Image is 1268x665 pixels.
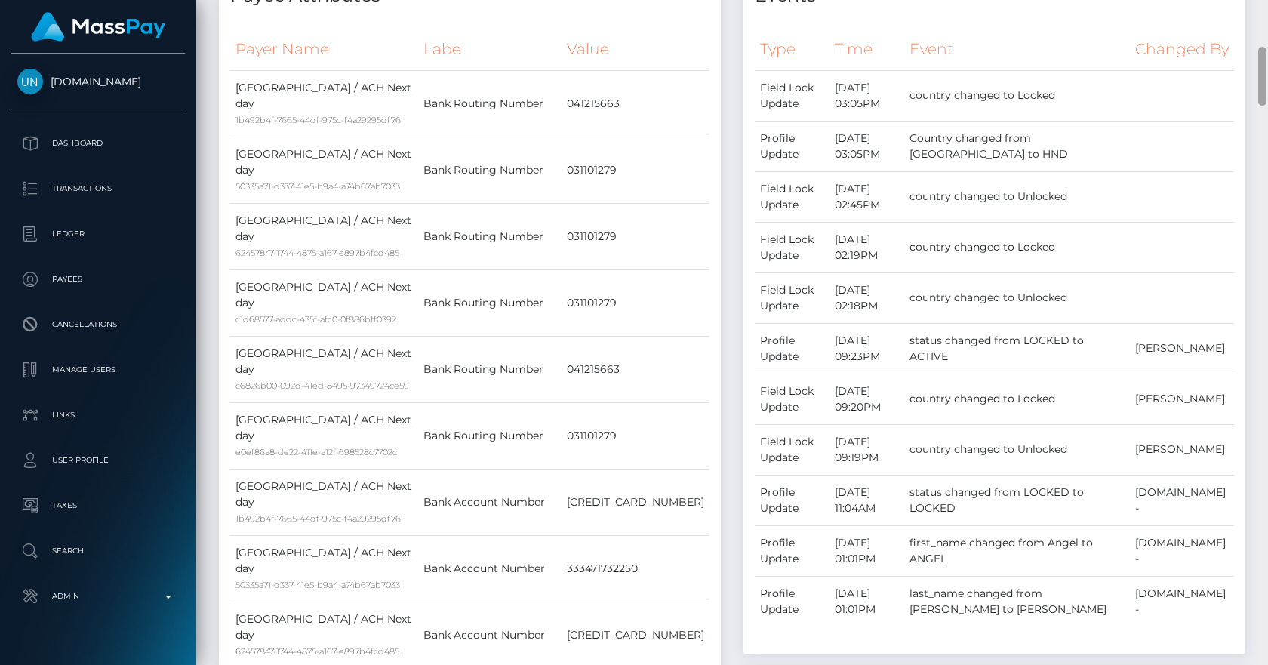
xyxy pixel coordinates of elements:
a: Ledger [11,215,185,253]
td: 041215663 [562,336,709,402]
td: country changed to Locked [904,374,1130,424]
span: [DOMAIN_NAME] [11,75,185,88]
p: Links [17,404,179,426]
td: country changed to Unlocked [904,171,1130,222]
small: 62457847-1744-4875-a167-e897b4fcd485 [235,248,399,258]
td: [GEOGRAPHIC_DATA] / ACH Next day [230,70,418,137]
p: Taxes [17,494,179,517]
td: [DATE] 09:23PM [829,323,903,374]
a: Dashboard [11,125,185,162]
th: Changed By [1130,29,1234,70]
a: User Profile [11,442,185,479]
p: Transactions [17,177,179,200]
td: Bank Routing Number [418,269,562,336]
p: User Profile [17,449,179,472]
p: Search [17,540,179,562]
td: Profile Update [755,323,829,374]
td: Bank Routing Number [418,203,562,269]
td: [PERSON_NAME] [1130,323,1234,374]
td: Field Lock Update [755,222,829,272]
td: [CREDIT_CARD_NUMBER] [562,469,709,535]
td: country changed to Locked [904,70,1130,121]
small: 62457847-1744-4875-a167-e897b4fcd485 [235,646,399,657]
td: Profile Update [755,475,829,525]
small: 50335a71-d337-41e5-b9a4-a74b67ab7033 [235,181,400,192]
p: Dashboard [17,132,179,155]
td: Bank Routing Number [418,137,562,203]
td: [DATE] 01:01PM [829,525,903,576]
td: [DATE] 11:04AM [829,475,903,525]
td: 333471732250 [562,535,709,602]
a: Admin [11,577,185,615]
p: Manage Users [17,359,179,381]
td: [DOMAIN_NAME] - [1130,576,1234,627]
small: c1d68577-addc-435f-afc0-0f886bff0392 [235,314,396,325]
td: Profile Update [755,121,829,171]
small: e0ef86a8-de22-411e-a12f-698528c7702c [235,447,397,457]
td: [DATE] 03:05PM [829,70,903,121]
th: Time [829,29,903,70]
td: [PERSON_NAME] [1130,374,1234,424]
th: Value [562,29,709,70]
td: Field Lock Update [755,374,829,424]
td: Field Lock Update [755,171,829,222]
td: 031101279 [562,402,709,469]
td: 031101279 [562,137,709,203]
td: [DOMAIN_NAME] - [1130,525,1234,576]
td: 041215663 [562,70,709,137]
small: 1b492b4f-7665-44df-975c-f4a29295df76 [235,115,401,125]
p: Ledger [17,223,179,245]
th: Event [904,29,1130,70]
small: c6826b00-092d-41ed-8495-97349724ce59 [235,380,409,391]
td: first_name changed from Angel to ANGEL [904,525,1130,576]
td: [DATE] 09:20PM [829,374,903,424]
a: Search [11,532,185,570]
td: [DOMAIN_NAME] - [1130,475,1234,525]
small: 1b492b4f-7665-44df-975c-f4a29295df76 [235,513,401,524]
td: Bank Routing Number [418,402,562,469]
th: Payer Name [230,29,418,70]
td: Field Lock Update [755,424,829,475]
th: Type [755,29,829,70]
td: Country changed from [GEOGRAPHIC_DATA] to HND [904,121,1130,171]
td: [GEOGRAPHIC_DATA] / ACH Next day [230,137,418,203]
th: Label [418,29,562,70]
p: Payees [17,268,179,291]
p: Cancellations [17,313,179,336]
td: status changed from LOCKED to LOCKED [904,475,1130,525]
td: [GEOGRAPHIC_DATA] / ACH Next day [230,469,418,535]
td: Bank Routing Number [418,336,562,402]
td: Field Lock Update [755,272,829,323]
img: MassPay Logo [31,12,165,42]
td: country changed to Unlocked [904,424,1130,475]
a: Transactions [11,170,185,208]
td: [DATE] 02:19PM [829,222,903,272]
td: [GEOGRAPHIC_DATA] / ACH Next day [230,203,418,269]
td: status changed from LOCKED to ACTIVE [904,323,1130,374]
td: Bank Account Number [418,469,562,535]
td: [GEOGRAPHIC_DATA] / ACH Next day [230,269,418,336]
td: country changed to Unlocked [904,272,1130,323]
td: [DATE] 03:05PM [829,121,903,171]
a: Cancellations [11,306,185,343]
td: [GEOGRAPHIC_DATA] / ACH Next day [230,336,418,402]
img: Unlockt.me [17,69,43,94]
a: Links [11,396,185,434]
td: Bank Routing Number [418,70,562,137]
a: Taxes [11,487,185,525]
td: Field Lock Update [755,70,829,121]
td: country changed to Locked [904,222,1130,272]
a: Payees [11,260,185,298]
a: Manage Users [11,351,185,389]
td: last_name changed from [PERSON_NAME] to [PERSON_NAME] [904,576,1130,627]
td: Bank Account Number [418,535,562,602]
td: [DATE] 01:01PM [829,576,903,627]
td: [PERSON_NAME] [1130,424,1234,475]
td: [DATE] 02:18PM [829,272,903,323]
td: [DATE] 09:19PM [829,424,903,475]
td: Profile Update [755,525,829,576]
td: 031101279 [562,269,709,336]
td: [GEOGRAPHIC_DATA] / ACH Next day [230,535,418,602]
td: Profile Update [755,576,829,627]
td: [GEOGRAPHIC_DATA] / ACH Next day [230,402,418,469]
